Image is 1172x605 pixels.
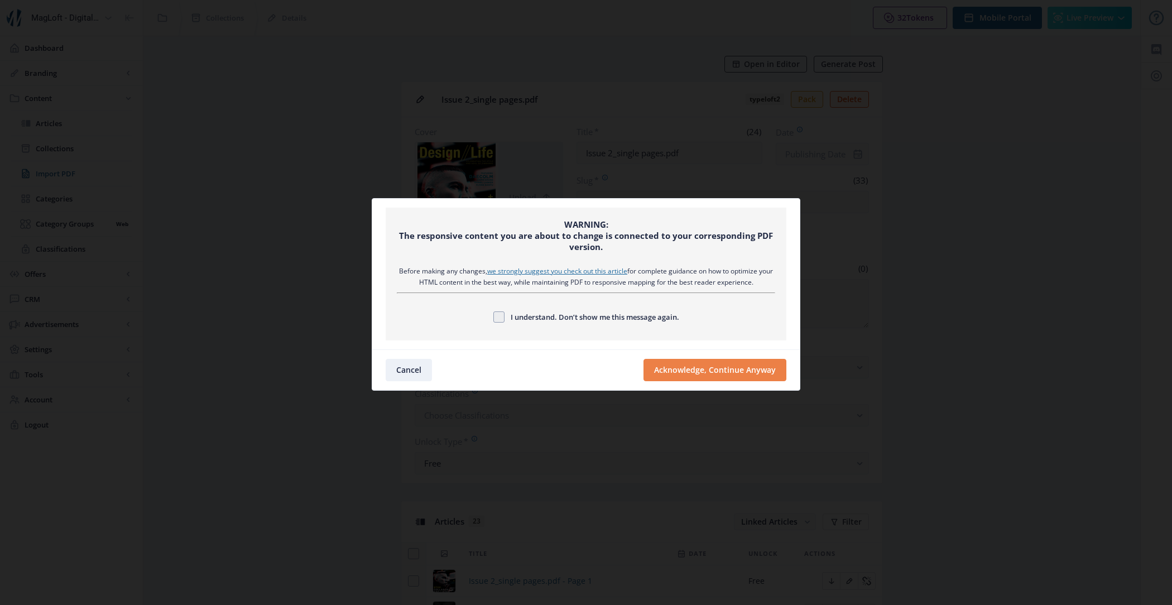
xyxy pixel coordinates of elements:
[505,310,679,324] span: I understand. Don’t show me this message again.
[397,219,775,252] div: WARNING: The responsive content you are about to change is connected to your corresponding PDF ve...
[643,359,786,381] button: Acknowledge, Continue Anyway
[386,359,432,381] button: Cancel
[487,266,627,276] a: we strongly suggest you check out this article
[397,266,775,288] div: Before making any changes, for complete guidance on how to optimize your HTML content in the best...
